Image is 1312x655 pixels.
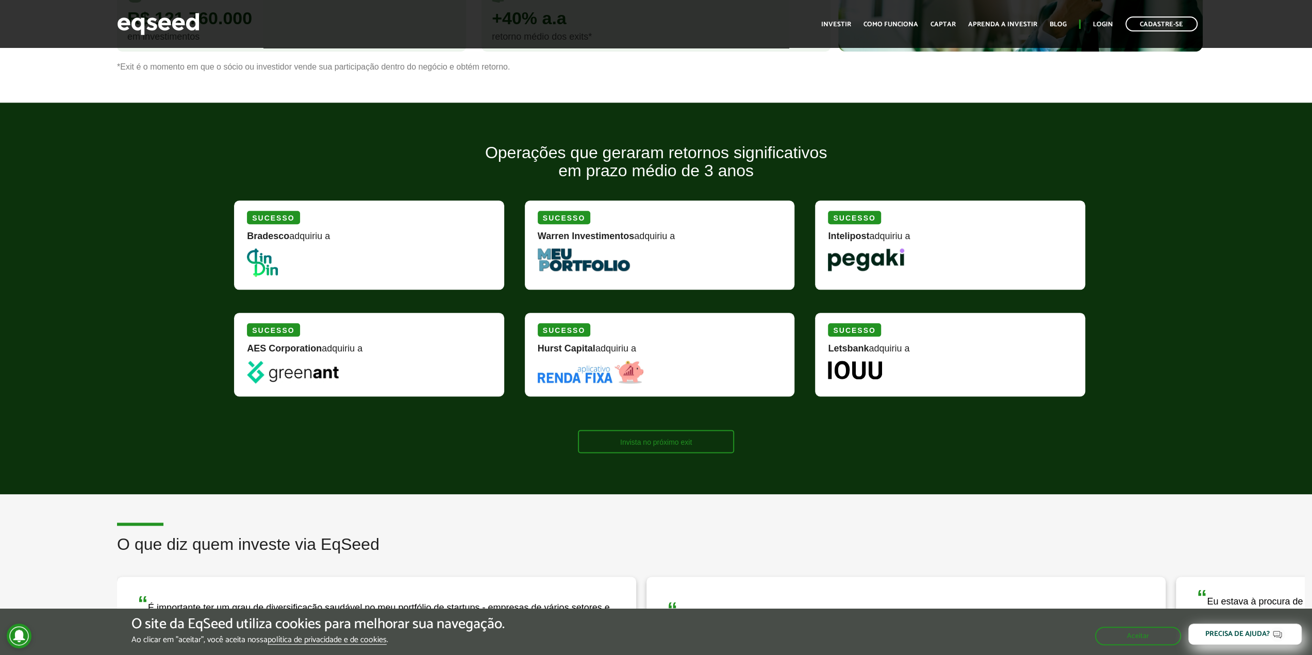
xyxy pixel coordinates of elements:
[863,21,918,28] a: Como funciona
[1197,586,1207,609] span: “
[968,21,1037,28] a: Aprenda a investir
[828,211,881,224] div: Sucesso
[247,248,278,277] img: DinDin
[138,592,148,615] span: “
[131,616,505,632] h5: O site da EqSeed utiliza cookies para melhorar sua navegação.
[247,361,338,383] img: greenant
[226,144,1086,195] h2: Operações que geraram retornos significativos em prazo médio de 3 anos
[1050,21,1067,28] a: Blog
[538,344,782,361] div: adquiriu a
[117,62,1195,72] p: *Exit é o momento em que o sócio ou investidor vende sua participação dentro do negócio e obtém r...
[117,10,200,38] img: EqSeed
[538,211,590,224] div: Sucesso
[828,231,1072,248] div: adquiriu a
[828,231,869,241] strong: Intelipost
[667,599,1145,620] div: A EqSeed facilita a análise de empresas, poupando meu tempo e dando a segurança para investir em ...
[1095,627,1181,645] button: Aceitar
[538,248,630,271] img: MeuPortfolio
[247,344,491,361] div: adquiriu a
[538,343,595,354] strong: Hurst Capital
[828,344,1072,361] div: adquiriu a
[828,361,882,379] img: Iouu
[247,231,491,248] div: adquiriu a
[1125,16,1198,31] a: Cadastre-se
[117,535,1304,569] h2: O que diz quem investe via EqSeed
[268,636,387,645] a: política de privacidade e de cookies
[538,361,644,383] img: Renda Fixa
[138,593,616,626] div: É importante ter um grau de diversificação saudável no meu portfólio de startups - empresas de vá...
[247,231,289,241] strong: Bradesco
[828,248,904,271] img: Pegaki
[247,211,300,224] div: Sucesso
[1093,21,1113,28] a: Login
[538,323,590,337] div: Sucesso
[828,323,881,337] div: Sucesso
[247,323,300,337] div: Sucesso
[247,343,322,354] strong: AES Corporation
[578,430,734,453] a: Invista no próximo exit
[131,635,505,645] p: Ao clicar em "aceitar", você aceita nossa .
[538,231,634,241] strong: Warren Investimentos
[538,231,782,248] div: adquiriu a
[667,598,677,621] span: “
[821,21,851,28] a: Investir
[931,21,956,28] a: Captar
[828,343,869,354] strong: Letsbank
